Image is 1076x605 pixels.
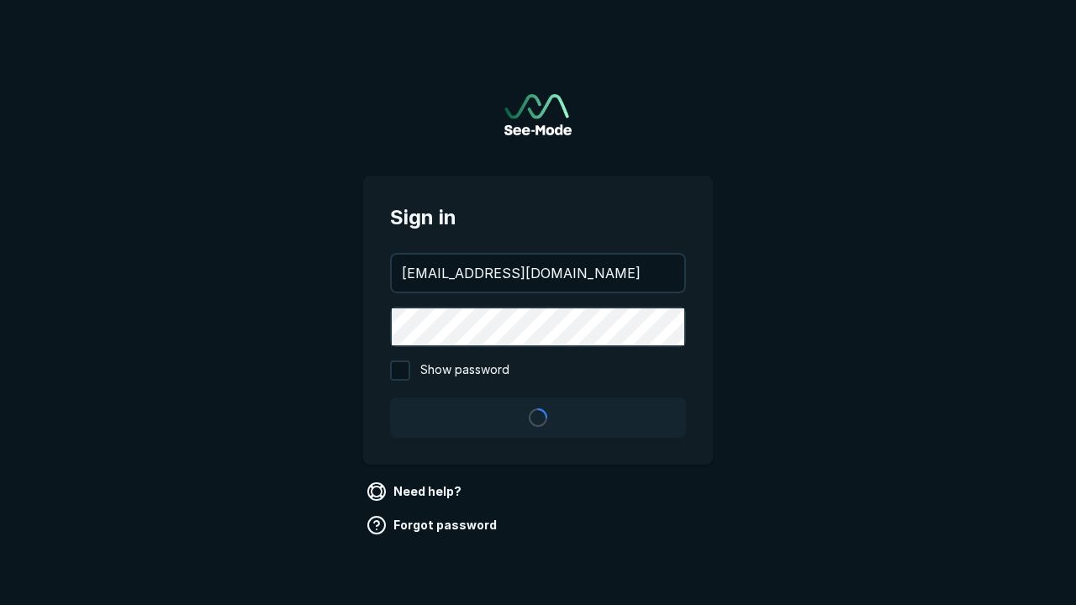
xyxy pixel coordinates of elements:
a: Forgot password [363,512,504,539]
input: your@email.com [392,255,684,292]
span: Sign in [390,203,686,233]
a: Need help? [363,478,468,505]
a: Go to sign in [504,94,572,135]
span: Show password [420,360,509,381]
img: See-Mode Logo [504,94,572,135]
